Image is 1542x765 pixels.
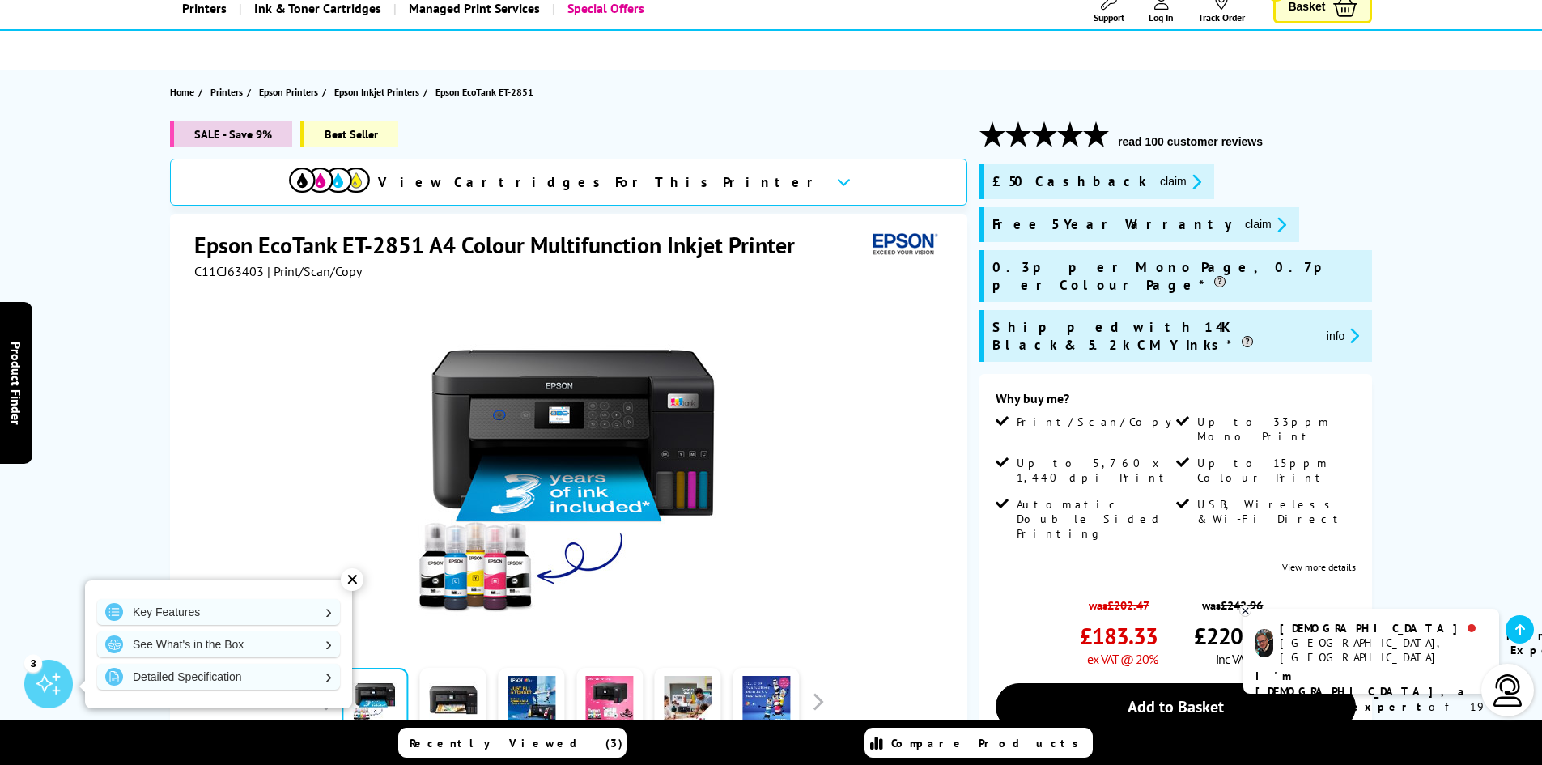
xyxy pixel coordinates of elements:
[992,318,1314,354] span: Shipped with 14K Black & 5.2k CMY Inks*
[8,341,24,424] span: Product Finder
[170,121,292,147] span: SALE - Save 9%
[1492,674,1524,707] img: user-headset-light.svg
[1094,11,1124,23] span: Support
[97,631,340,657] a: See What's in the Box
[864,728,1093,758] a: Compare Products
[412,312,729,629] img: Epson EcoTank ET-2851
[1255,669,1469,714] b: I'm [DEMOGRAPHIC_DATA], a printer expert
[1113,134,1268,149] button: read 100 customer reviews
[1280,635,1486,665] div: [GEOGRAPHIC_DATA], [GEOGRAPHIC_DATA]
[435,83,533,100] span: Epson EcoTank ET-2851
[97,599,340,625] a: Key Features
[1216,651,1250,667] span: inc VAT
[259,83,322,100] a: Epson Printers
[97,664,340,690] a: Detailed Specification
[259,83,318,100] span: Epson Printers
[1194,589,1272,613] span: was
[398,728,627,758] a: Recently Viewed (3)
[210,83,243,100] span: Printers
[289,168,370,193] img: cmyk-icon.svg
[1107,597,1149,613] strike: £202.47
[1322,326,1365,345] button: promo-description
[1282,561,1356,573] a: View more details
[1017,414,1183,429] span: Print/Scan/Copy
[1017,456,1172,485] span: Up to 5,760 x 1,440 dpi Print
[1255,669,1487,761] p: of 19 years! Leave me a message and I'll respond ASAP
[24,654,42,672] div: 3
[378,173,823,191] span: View Cartridges For This Printer
[334,83,423,100] a: Epson Inkjet Printers
[1155,172,1206,191] button: promo-description
[1197,414,1353,444] span: Up to 33ppm Mono Print
[1240,215,1291,234] button: promo-description
[194,263,264,279] span: C11CJ63403
[1017,497,1172,541] span: Automatic Double Sided Printing
[866,230,941,260] img: Epson
[996,390,1356,414] div: Why buy me?
[341,568,363,591] div: ✕
[1149,11,1174,23] span: Log In
[992,258,1364,294] span: 0.3p per Mono Page, 0.7p per Colour Page*
[891,736,1087,750] span: Compare Products
[992,172,1147,191] span: £50 Cashback
[1197,497,1353,526] span: USB, Wireless & Wi-Fi Direct
[1087,651,1158,667] span: ex VAT @ 20%
[1194,621,1272,651] span: £220.00
[300,121,398,147] span: Best Seller
[210,83,247,100] a: Printers
[1280,621,1486,635] div: [DEMOGRAPHIC_DATA]
[1080,621,1158,651] span: £183.33
[170,83,198,100] a: Home
[334,83,419,100] span: Epson Inkjet Printers
[1080,589,1158,613] span: was
[267,263,362,279] span: | Print/Scan/Copy
[992,215,1232,234] span: Free 5 Year Warranty
[170,83,194,100] span: Home
[410,736,623,750] span: Recently Viewed (3)
[996,683,1356,730] a: Add to Basket
[194,230,811,260] h1: Epson EcoTank ET-2851 A4 Colour Multifunction Inkjet Printer
[1221,597,1263,613] strike: £242.96
[1255,629,1273,657] img: chris-livechat.png
[1197,456,1353,485] span: Up to 15ppm Colour Print
[435,83,537,100] a: Epson EcoTank ET-2851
